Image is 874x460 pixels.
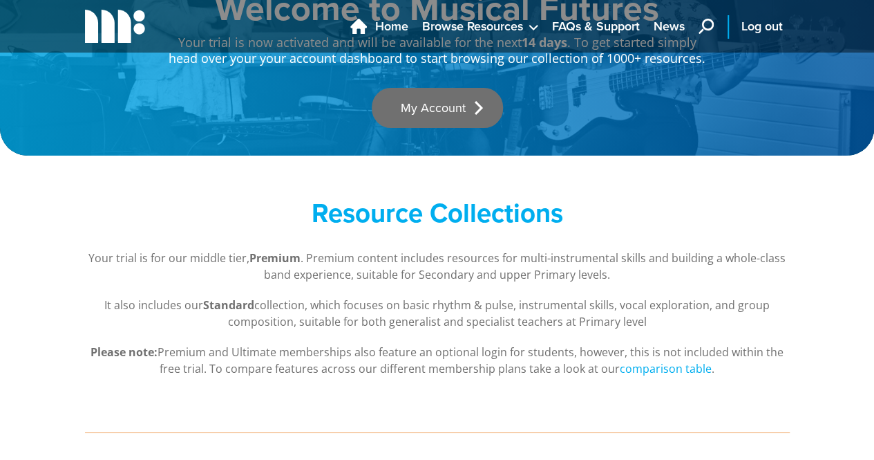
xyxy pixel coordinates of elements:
[372,88,503,128] a: My Account
[85,297,790,330] p: It also includes our collection, which focuses on basic rhythm & pulse, instrumental skills, voca...
[168,197,707,229] h2: Resource Collections
[375,17,408,36] span: Home
[85,250,790,283] p: Your trial is for our middle tier, . Premium content includes resources for multi-instrumental sk...
[249,250,301,266] strong: Premium
[203,297,254,313] strong: Standard
[422,17,523,36] span: Browse Resources
[91,344,158,360] strong: Please note:
[741,17,783,36] span: Log out
[552,17,640,36] span: FAQs & Support
[654,17,685,36] span: News
[620,361,712,377] a: comparison table
[85,344,790,377] p: Premium and Ultimate memberships also feature an optional login for students, however, this is no...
